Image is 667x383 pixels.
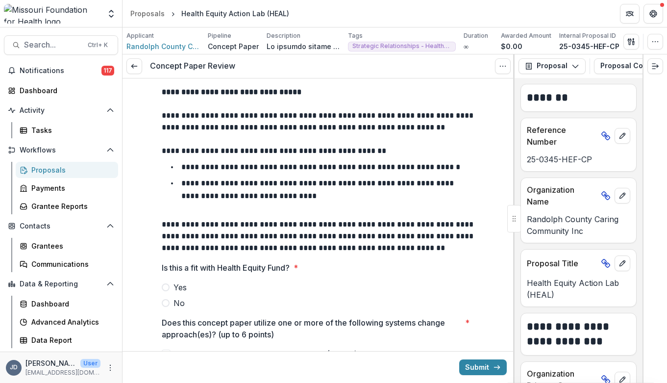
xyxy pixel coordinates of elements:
[459,359,507,375] button: Submit
[162,262,290,274] p: Is this a fit with Health Equity Fund?
[4,35,118,55] button: Search...
[150,61,235,71] h3: Concept Paper Review
[173,297,185,309] span: No
[31,201,110,211] div: Grantee Reports
[615,188,630,204] button: edit
[16,332,118,348] a: Data Report
[16,122,118,138] a: Tasks
[267,31,300,40] p: Description
[31,165,110,175] div: Proposals
[4,276,118,292] button: Open Data & Reporting
[174,348,357,360] span: Pilot models to create long-term change (1 point)
[20,67,101,75] span: Notifications
[162,317,461,340] p: Does this concept paper utilize one or more of the following systems change approach(es)? (up to ...
[559,31,616,40] p: Internal Proposal ID
[104,4,118,24] button: Open entity switcher
[31,299,110,309] div: Dashboard
[495,58,511,74] button: Options
[20,106,102,115] span: Activity
[16,162,118,178] a: Proposals
[4,218,118,234] button: Open Contacts
[173,281,187,293] span: Yes
[25,368,100,377] p: [EMAIL_ADDRESS][DOMAIN_NAME]
[126,31,154,40] p: Applicant
[20,146,102,154] span: Workflows
[615,255,630,271] button: edit
[527,277,630,301] p: Health Equity Action Lab (HEAL)
[16,198,118,214] a: Grantee Reports
[31,335,110,345] div: Data Report
[104,362,116,374] button: More
[20,280,102,288] span: Data & Reporting
[80,359,100,368] p: User
[31,183,110,193] div: Payments
[16,238,118,254] a: Grantees
[647,58,663,74] button: Expand right
[101,66,114,76] span: 117
[464,41,469,51] p: ∞
[4,102,118,118] button: Open Activity
[527,153,630,165] p: 25-0345-HEF-CP
[559,41,619,51] p: 25-0345-HEF-CP
[615,128,630,144] button: edit
[181,8,289,19] div: Health Equity Action Lab (HEAL)
[10,364,18,371] div: Jessica Daugherty
[16,256,118,272] a: Communications
[31,317,110,327] div: Advanced Analytics
[31,125,110,135] div: Tasks
[519,58,586,74] button: Proposal
[4,63,118,78] button: Notifications117
[16,180,118,196] a: Payments
[31,259,110,269] div: Communications
[86,40,110,51] div: Ctrl + K
[208,41,259,51] p: Concept Paper
[352,43,451,50] span: Strategic Relationships - Health Equity Fund
[31,241,110,251] div: Grantees
[25,358,76,368] p: [PERSON_NAME]
[527,124,597,148] p: Reference Number
[643,4,663,24] button: Get Help
[20,85,110,96] div: Dashboard
[130,8,165,19] div: Proposals
[126,6,169,21] a: Proposals
[24,40,82,50] span: Search...
[208,31,231,40] p: Pipeline
[267,41,340,51] p: Lo ipsumdo sitame consectetu adipis Elitsedd, ei tem in utlaboree dol Magnaa Enimad Minimv Qui (N...
[348,31,363,40] p: Tags
[527,257,597,269] p: Proposal Title
[4,82,118,99] a: Dashboard
[4,4,100,24] img: Missouri Foundation for Health logo
[501,41,522,51] p: $0.00
[126,41,200,51] a: Randolph County Caring Community Inc
[16,296,118,312] a: Dashboard
[527,213,630,237] p: Randolph County Caring Community Inc
[501,31,551,40] p: Awarded Amount
[4,142,118,158] button: Open Workflows
[126,6,293,21] nav: breadcrumb
[620,4,640,24] button: Partners
[20,222,102,230] span: Contacts
[527,184,597,207] p: Organization Name
[16,314,118,330] a: Advanced Analytics
[464,31,488,40] p: Duration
